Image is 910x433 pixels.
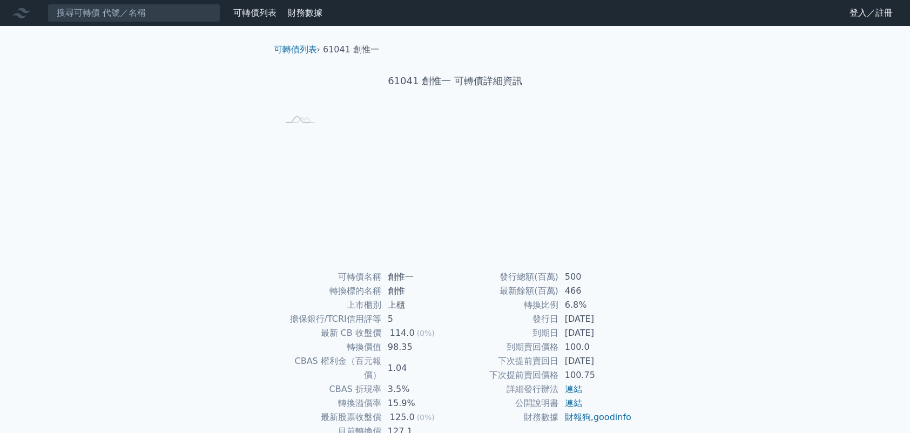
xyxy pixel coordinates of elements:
td: 擔保銀行/TCRI信用評等 [278,312,381,326]
td: 466 [558,284,632,298]
input: 搜尋可轉債 代號／名稱 [48,4,220,22]
td: 5 [381,312,455,326]
td: 詳細發行辦法 [455,382,558,396]
td: 6.8% [558,298,632,312]
td: 最新 CB 收盤價 [278,326,381,340]
span: (0%) [417,329,435,337]
td: 上櫃 [381,298,455,312]
td: 98.35 [381,340,455,354]
a: 可轉債列表 [233,8,277,18]
a: 連結 [565,398,582,408]
td: 下次提前賣回日 [455,354,558,368]
td: 公開說明書 [455,396,558,410]
td: 到期日 [455,326,558,340]
a: 登入／註冊 [841,4,901,22]
td: 轉換標的名稱 [278,284,381,298]
td: 發行日 [455,312,558,326]
td: CBAS 權利金（百元報價） [278,354,381,382]
td: 3.5% [381,382,455,396]
td: 創惟 [381,284,455,298]
td: CBAS 折現率 [278,382,381,396]
td: 15.9% [381,396,455,410]
td: 可轉債名稱 [278,270,381,284]
td: 轉換比例 [455,298,558,312]
a: 財報狗 [565,412,591,422]
h1: 61041 創惟一 可轉債詳細資訊 [265,73,645,89]
td: 100.0 [558,340,632,354]
a: 財務數據 [288,8,322,18]
td: 創惟一 [381,270,455,284]
td: 上市櫃別 [278,298,381,312]
li: 61041 創惟一 [323,43,379,56]
td: [DATE] [558,326,632,340]
td: 最新餘額(百萬) [455,284,558,298]
li: › [274,43,320,56]
td: 轉換價值 [278,340,381,354]
span: (0%) [417,413,435,422]
td: , [558,410,632,424]
div: 114.0 [388,326,417,340]
a: 可轉債列表 [274,44,317,55]
td: 100.75 [558,368,632,382]
td: [DATE] [558,354,632,368]
td: 最新股票收盤價 [278,410,381,424]
td: 到期賣回價格 [455,340,558,354]
a: 連結 [565,384,582,394]
td: 1.04 [381,354,455,382]
td: 財務數據 [455,410,558,424]
td: 下次提前賣回價格 [455,368,558,382]
td: 發行總額(百萬) [455,270,558,284]
div: 125.0 [388,410,417,424]
td: 轉換溢價率 [278,396,381,410]
a: goodinfo [594,412,631,422]
td: 500 [558,270,632,284]
td: [DATE] [558,312,632,326]
iframe: Chat Widget [856,381,910,433]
